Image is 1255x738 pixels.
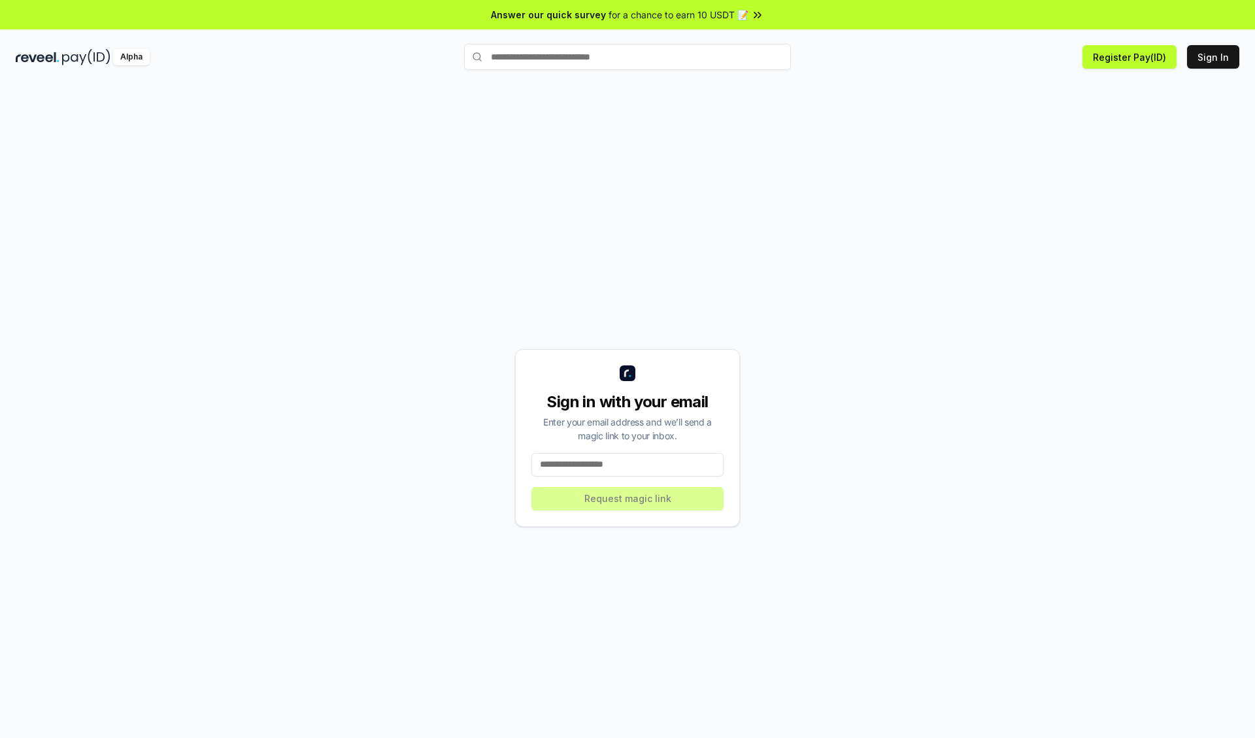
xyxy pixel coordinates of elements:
img: reveel_dark [16,49,59,65]
span: for a chance to earn 10 USDT 📝 [609,8,748,22]
img: pay_id [62,49,110,65]
div: Enter your email address and we’ll send a magic link to your inbox. [531,415,724,443]
div: Sign in with your email [531,392,724,412]
button: Sign In [1187,45,1239,69]
button: Register Pay(ID) [1082,45,1177,69]
div: Alpha [113,49,150,65]
img: logo_small [620,365,635,381]
span: Answer our quick survey [491,8,606,22]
